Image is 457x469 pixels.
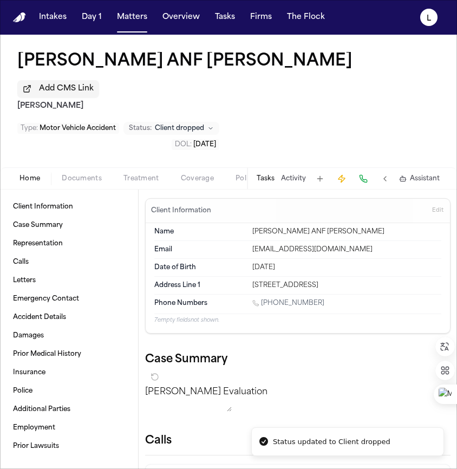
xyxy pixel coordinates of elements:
[175,141,192,148] span: DOL :
[40,125,116,132] span: Motor Vehicle Accident
[17,52,352,71] h1: [PERSON_NAME] ANF [PERSON_NAME]
[399,174,440,183] button: Assistant
[39,83,94,94] span: Add CMS Link
[17,52,352,71] button: Edit matter name
[273,437,390,447] div: Status updated to Client dropped
[158,8,204,27] button: Overview
[35,8,71,27] button: Intakes
[236,174,256,183] span: Police
[9,253,129,271] a: Calls
[181,174,214,183] span: Coverage
[62,174,102,183] span: Documents
[252,245,441,254] div: [EMAIL_ADDRESS][DOMAIN_NAME]
[9,401,129,418] a: Additional Parties
[17,123,119,134] button: Edit Type: Motor Vehicle Accident
[410,174,440,183] span: Assistant
[9,272,129,289] a: Letters
[154,281,246,290] dt: Address Line 1
[9,235,129,252] a: Representation
[432,207,443,214] span: Edit
[283,8,329,27] button: The Flock
[77,8,106,27] button: Day 1
[17,80,99,97] button: Add CMS Link
[9,290,129,308] a: Emergency Contact
[9,198,129,216] a: Client Information
[211,8,239,27] button: Tasks
[9,327,129,344] a: Damages
[154,227,246,236] dt: Name
[123,122,219,135] button: Change status from Client dropped
[154,316,441,324] p: 7 empty fields not shown.
[21,125,38,132] span: Type :
[123,174,159,183] span: Treatment
[145,433,451,448] h2: Calls
[193,141,216,148] span: [DATE]
[154,245,246,254] dt: Email
[246,8,276,27] button: Firms
[149,206,213,215] h3: Client Information
[356,171,371,186] button: Make a Call
[252,263,441,272] div: [DATE]
[155,124,204,133] span: Client dropped
[9,364,129,381] a: Insurance
[9,309,129,326] a: Accident Details
[429,202,447,219] button: Edit
[145,386,451,399] p: [PERSON_NAME] Evaluation
[19,174,40,183] span: Home
[252,281,441,290] div: [STREET_ADDRESS]
[17,100,440,113] h2: [PERSON_NAME]
[9,217,129,234] a: Case Summary
[257,174,275,183] button: Tasks
[9,419,129,437] a: Employment
[13,12,26,23] img: Finch Logo
[9,438,129,455] a: Prior Lawsuits
[281,174,306,183] button: Activity
[252,227,441,236] div: [PERSON_NAME] ANF [PERSON_NAME]
[129,124,152,133] span: Status:
[172,139,219,150] button: Edit DOL: 2025-07-28
[154,263,246,272] dt: Date of Birth
[13,12,26,23] a: Home
[312,171,328,186] button: Add Task
[145,351,451,368] h2: Case Summary
[9,382,129,400] a: Police
[113,8,152,27] button: Matters
[334,171,349,186] button: Create Immediate Task
[154,299,207,308] span: Phone Numbers
[252,299,324,308] a: Call 1 (832) 824-1600
[9,346,129,363] a: Prior Medical History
